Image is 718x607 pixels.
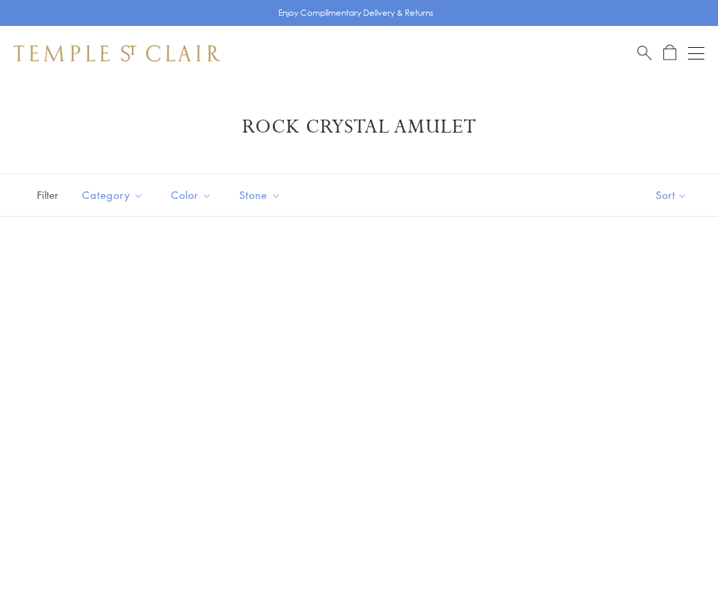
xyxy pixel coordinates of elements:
[75,187,154,204] span: Category
[72,180,154,211] button: Category
[232,187,291,204] span: Stone
[229,180,291,211] button: Stone
[34,115,684,139] h1: Rock Crystal Amulet
[14,45,220,62] img: Temple St. Clair
[637,44,652,62] a: Search
[161,180,222,211] button: Color
[688,45,704,62] button: Open navigation
[164,187,222,204] span: Color
[625,174,718,216] button: Show sort by
[663,44,676,62] a: Open Shopping Bag
[278,6,434,20] p: Enjoy Complimentary Delivery & Returns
